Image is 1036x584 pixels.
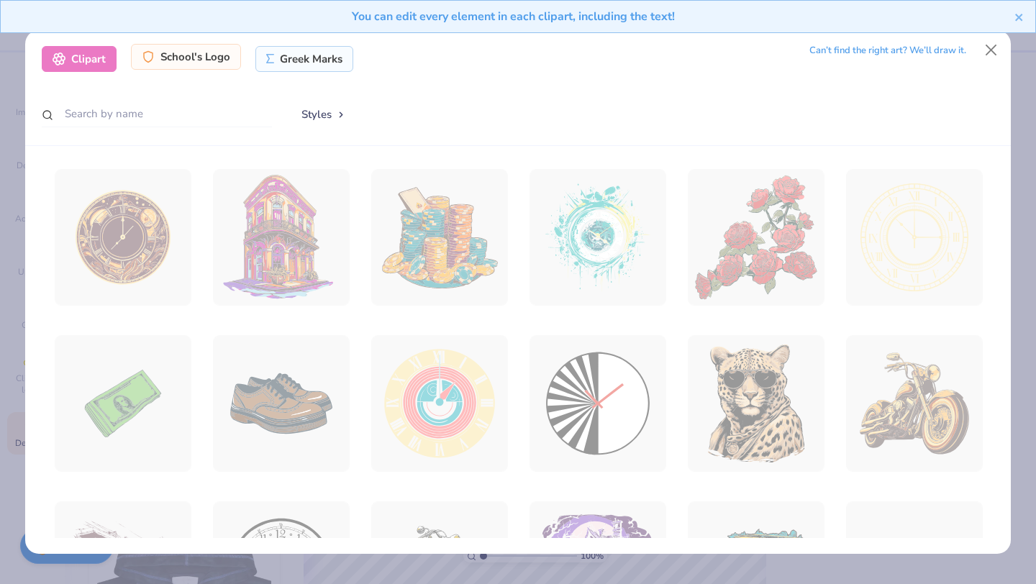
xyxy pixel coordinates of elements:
button: Styles [286,101,361,128]
div: Can’t find the right art? We’ll draw it. [809,38,966,63]
div: You can edit every element in each clipart, including the text! [12,8,1014,25]
div: Clipart [42,46,117,72]
input: Search by name [42,101,272,127]
div: School's Logo [131,44,241,70]
div: Greek Marks [255,46,354,72]
button: close [1014,8,1024,25]
button: Close [978,36,1005,63]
